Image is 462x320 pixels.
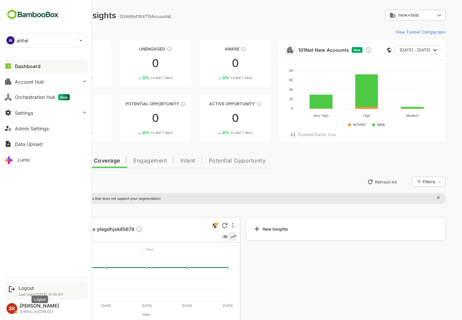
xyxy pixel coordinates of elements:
[112,226,119,234] div: Description not present
[96,40,168,87] a: UnengagedThese accounts have not shown enough engagement and need nurturing00%vs last 7 days
[96,58,168,69] div: 0
[3,8,61,21] img: BambooboxFullLogoMark.5f36c76dfaba33ec1ec1367b70bb1252.svg
[199,304,209,307] text: [DATE]
[158,304,168,307] text: [DATE]
[3,59,88,73] button: Dashboard
[289,113,305,118] text: Very High
[233,101,238,107] div: These accounts have open opportunities which might be at any of the Sales Stages
[363,48,368,52] div: This card does not support filter and segments
[15,141,43,147] div: Data Upload
[6,303,17,314] div: SK
[342,47,348,54] div: Discover new ICP-fit accounts showing engagement — via intent surges, anonymous website visits, L...
[16,46,88,51] div: Unreached
[110,158,143,164] span: Engagement
[29,196,137,200] p: There are global insights that does not support your segmentation
[96,46,168,51] div: Unengaged
[47,75,69,80] span: vs last 7 days
[157,101,162,107] div: These accounts are MQAs and can be passed on to Inside Sales
[366,12,411,18] div: new+test
[199,130,229,135] div: 0 %
[3,90,88,104] button: Orchestration HubNew
[96,113,168,124] div: 0
[32,287,36,291] text: 2K
[6,36,15,44] div: AI
[176,95,248,142] a: Active OpportunityThese accounts have open opportunities which might be at any of the Sales Stage...
[382,113,395,118] text: Medium
[119,75,149,80] div: 0 %
[208,223,210,228] div: More
[399,179,411,184] div: Filters
[265,97,269,101] text: 20
[37,304,47,307] text: [DATE]
[15,94,70,100] div: Orchestration Hub
[20,303,59,309] div: [PERSON_NAME]
[96,14,147,19] ag: ( 52469 of 104715 Accounts)
[207,75,229,80] span: vs last 7 days
[118,304,128,307] text: [DATE]
[23,158,96,164] span: Data Quality and Coverage
[16,10,92,20] div: Dashboard Insights
[398,176,422,188] div: Filters
[143,46,148,52] div: These accounts have not shown enough engagement and need nurturing
[15,63,41,69] div: Dashboard
[127,75,149,80] span: vs last 7 days
[20,310,59,314] div: [EMAIL_ADDRESS]
[361,9,422,22] div: new+test
[15,79,44,85] div: Account Hub
[339,113,347,118] text: High
[185,158,242,164] span: Potential Opportunity
[207,130,229,135] span: vs last 7 days
[32,277,36,280] text: 4K
[16,113,88,124] div: 0
[47,130,69,135] span: vs last 7 days
[265,87,269,91] text: 40
[376,46,406,55] span: [DATE] - [DATE]
[78,304,87,307] text: [DATE]
[199,75,229,80] div: 0 %
[17,37,28,44] p: airtel
[369,26,422,37] button: View Funnel Comparison
[119,313,127,316] text: Days
[217,46,222,52] div: These accounts have just entered the buying cycle and need further nurturing
[176,46,248,51] div: Aware
[176,101,248,106] div: Active Opportunity
[16,40,88,87] a: UnreachedThese accounts have not been engaged with for a defined time period00%vs last 7 days
[187,221,195,231] div: This is a global insight. Segment selection is not applicable for this view
[274,47,325,53] a: 101Net New Accounts
[96,101,168,106] div: Potential Opportunity
[3,122,88,135] button: Admin Settings
[340,176,376,187] button: Refresh All
[3,75,88,88] button: Account Hub
[39,130,69,135] div: 0 %
[157,158,172,164] span: Intent
[16,58,88,69] div: 0
[15,110,33,116] div: Settings
[34,299,36,302] text: 0
[176,40,248,87] a: AwareThese accounts have just entered the buying cycle and need further nurturing00%vs last 7 days
[3,153,88,166] button: Lumo
[16,95,88,142] a: EngagedThese accounts are warm, further nurturing would qualify them to MQAs00%vs last 7 days
[16,101,88,106] div: Engaged
[265,68,269,72] text: 80
[229,225,264,233] div: New Insights
[23,268,27,290] text: No of accounts
[16,176,66,188] button: New Insights
[330,48,337,52] span: New
[96,95,168,142] a: Potential OpportunityThese accounts are MQAs and can be passed on to Inside Sales00%vs last 7 days
[4,34,88,47] div: AIairtel
[60,101,65,107] div: These accounts are warm, further nurturing would qualify them to MQAs
[58,94,70,100] span: New
[222,217,422,241] a: New Insights
[3,137,88,151] button: Data Upload
[127,130,149,135] span: vs last 7 days
[375,13,395,18] span: new+test
[63,46,68,52] div: These accounts have not been engaged with for a defined time period
[19,285,63,291] div: Logout
[18,157,30,163] div: Lumo
[39,75,69,80] div: 0 %
[176,113,248,124] div: 0
[32,265,36,269] text: 6K
[198,223,204,228] div: Refresh
[267,106,269,110] text: 0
